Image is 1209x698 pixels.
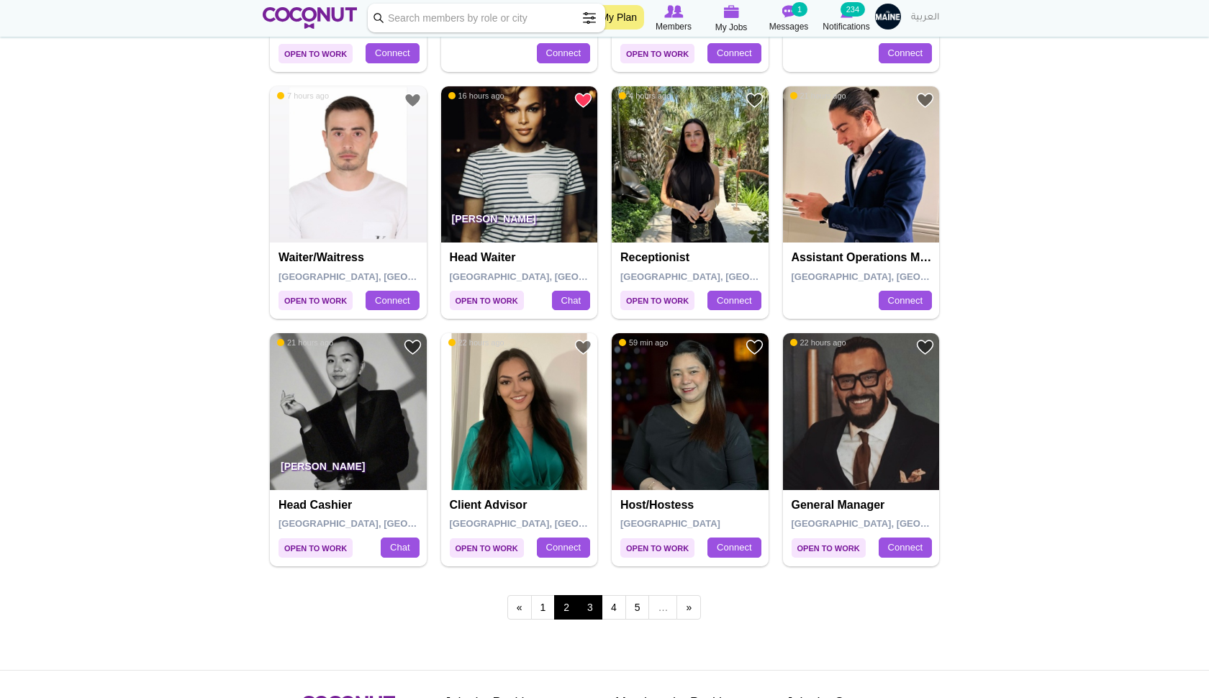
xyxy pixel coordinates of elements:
[620,44,694,63] span: Open to Work
[277,337,333,348] span: 21 hours ago
[404,91,422,109] a: Add to Favourites
[620,251,764,264] h4: Receptionist
[707,43,761,63] a: Connect
[723,5,739,18] img: My Jobs
[507,595,532,620] a: ‹ previous
[263,7,357,29] img: Home
[279,271,484,282] span: [GEOGRAPHIC_DATA], [GEOGRAPHIC_DATA]
[554,595,579,620] span: 2
[707,291,761,311] a: Connect
[531,595,556,620] a: 1
[823,19,869,34] span: Notifications
[537,538,590,558] a: Connect
[841,5,853,18] img: Notifications
[381,538,419,558] a: Chat
[450,499,593,512] h4: Client Advisor
[279,251,422,264] h4: Waiter/Waitress
[450,538,524,558] span: Open to Work
[602,595,626,620] a: 4
[404,338,422,356] a: Add to Favourites
[916,338,934,356] a: Add to Favourites
[707,538,761,558] a: Connect
[279,518,484,529] span: [GEOGRAPHIC_DATA], [GEOGRAPHIC_DATA]
[790,337,846,348] span: 22 hours ago
[702,4,760,35] a: My Jobs My Jobs
[916,91,934,109] a: Add to Favourites
[620,538,694,558] span: Open to Work
[366,291,419,311] a: Connect
[620,518,720,529] span: [GEOGRAPHIC_DATA]
[620,291,694,310] span: Open to Work
[450,291,524,310] span: Open to Work
[760,4,818,34] a: Messages Messages 1
[625,595,650,620] a: 5
[904,4,946,32] a: العربية
[715,20,748,35] span: My Jobs
[792,518,997,529] span: [GEOGRAPHIC_DATA], [GEOGRAPHIC_DATA]
[279,44,353,63] span: Open to Work
[648,595,677,620] span: …
[792,499,935,512] h4: General Manager
[620,271,825,282] span: [GEOGRAPHIC_DATA], [GEOGRAPHIC_DATA]
[792,2,807,17] small: 1
[879,291,932,311] a: Connect
[448,91,504,101] span: 16 hours ago
[818,4,875,34] a: Notifications Notifications 234
[574,91,592,109] a: Remove from Favourites
[746,91,764,109] a: Add to Favourites
[279,499,422,512] h4: Head Cashier
[552,291,590,311] a: Chat
[277,91,329,101] span: 7 hours ago
[450,271,655,282] span: [GEOGRAPHIC_DATA], [GEOGRAPHIC_DATA]
[279,538,353,558] span: Open to Work
[537,43,590,63] a: Connect
[645,4,702,34] a: Browse Members Members
[664,5,683,18] img: Browse Members
[746,338,764,356] a: Add to Favourites
[368,4,605,32] input: Search members by role or city
[676,595,701,620] a: next ›
[593,5,644,30] a: My Plan
[792,538,866,558] span: Open to Work
[620,499,764,512] h4: Host/Hostess
[792,251,935,264] h4: Assistant operations manager
[450,518,655,529] span: [GEOGRAPHIC_DATA], [GEOGRAPHIC_DATA]
[279,291,353,310] span: Open to Work
[782,5,796,18] img: Messages
[448,337,504,348] span: 22 hours ago
[792,271,997,282] span: [GEOGRAPHIC_DATA], [GEOGRAPHIC_DATA]
[769,19,809,34] span: Messages
[619,337,668,348] span: 59 min ago
[578,595,602,620] a: 3
[450,251,593,264] h4: Head Waiter
[270,450,427,490] p: [PERSON_NAME]
[366,43,419,63] a: Connect
[879,43,932,63] a: Connect
[619,91,671,101] span: 4 hours ago
[879,538,932,558] a: Connect
[841,2,865,17] small: 234
[790,91,846,101] span: 21 hours ago
[656,19,692,34] span: Members
[574,338,592,356] a: Add to Favourites
[441,202,598,243] p: [PERSON_NAME]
